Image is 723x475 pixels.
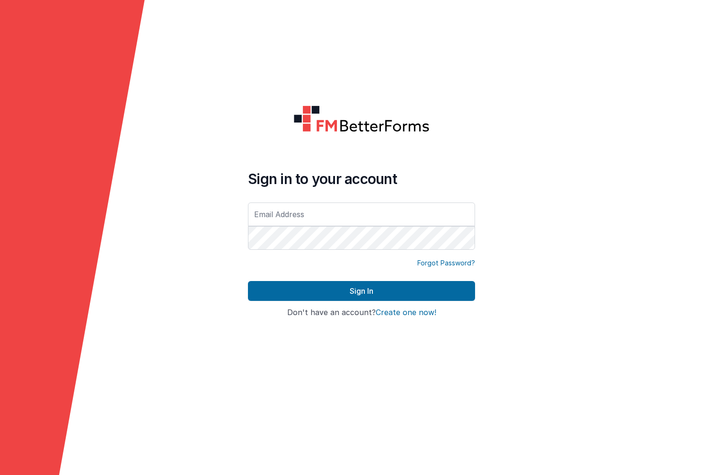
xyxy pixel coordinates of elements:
input: Email Address [248,202,475,226]
a: Forgot Password? [417,258,475,268]
button: Create one now! [376,308,436,317]
button: Sign In [248,281,475,301]
h4: Sign in to your account [248,170,475,187]
h4: Don't have an account? [248,308,475,317]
